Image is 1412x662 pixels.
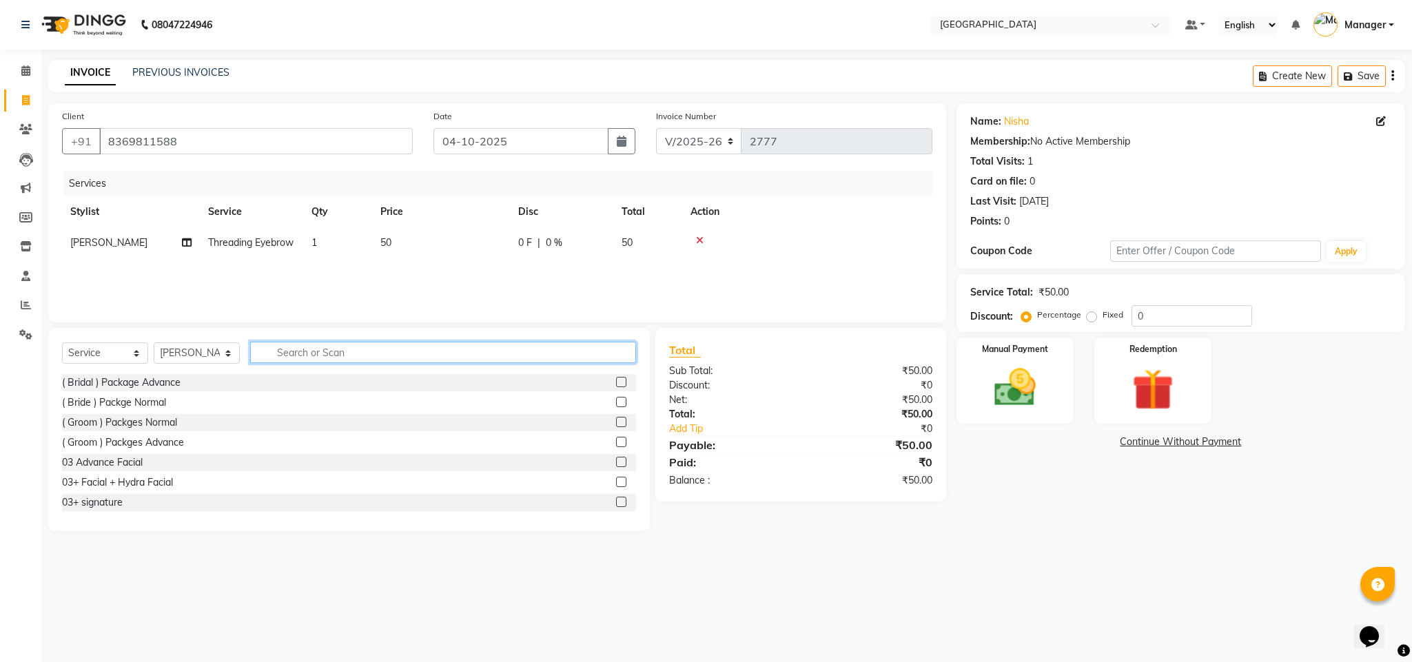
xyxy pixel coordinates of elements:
[62,395,166,410] div: ( Bride ) Packge Normal
[970,154,1025,169] div: Total Visits:
[62,495,123,510] div: 03+ signature
[62,435,184,450] div: ( Groom ) Packges Advance
[801,393,943,407] div: ₹50.00
[1110,240,1321,262] input: Enter Offer / Coupon Code
[970,114,1001,129] div: Name:
[659,473,801,488] div: Balance :
[200,196,303,227] th: Service
[959,435,1402,449] a: Continue Without Payment
[669,343,701,358] span: Total
[970,134,1030,149] div: Membership:
[1313,12,1338,37] img: Manager
[970,174,1027,189] div: Card on file:
[824,422,942,436] div: ₹0
[518,236,532,250] span: 0 F
[152,6,212,44] b: 08047224946
[1037,309,1081,321] label: Percentage
[1038,285,1069,300] div: ₹50.00
[510,196,613,227] th: Disc
[801,378,943,393] div: ₹0
[372,196,510,227] th: Price
[1004,114,1029,129] a: Nisha
[62,375,181,390] div: ( Bridal ) Package Advance
[801,454,943,470] div: ₹0
[659,422,824,436] a: Add Tip
[1338,65,1386,87] button: Save
[65,61,116,85] a: INVOICE
[1019,194,1049,209] div: [DATE]
[981,364,1049,411] img: _cash.svg
[250,342,636,363] input: Search or Scan
[311,236,317,249] span: 1
[99,128,413,154] input: Search by Name/Mobile/Email/Code
[682,196,932,227] th: Action
[538,236,540,250] span: |
[801,473,943,488] div: ₹50.00
[970,309,1013,324] div: Discount:
[1119,364,1187,415] img: _gift.svg
[1344,18,1386,32] span: Manager
[659,378,801,393] div: Discount:
[613,196,682,227] th: Total
[970,244,1111,258] div: Coupon Code
[62,110,84,123] label: Client
[659,364,801,378] div: Sub Total:
[970,194,1016,209] div: Last Visit:
[63,171,943,196] div: Services
[656,110,716,123] label: Invoice Number
[982,343,1048,355] label: Manual Payment
[62,475,173,490] div: 03+ Facial + Hydra Facial
[801,407,943,422] div: ₹50.00
[70,236,147,249] span: [PERSON_NAME]
[1129,343,1177,355] label: Redemption
[62,415,177,430] div: ( Groom ) Packges Normal
[35,6,130,44] img: logo
[659,393,801,407] div: Net:
[970,214,1001,229] div: Points:
[622,236,633,249] span: 50
[546,236,562,250] span: 0 %
[1103,309,1123,321] label: Fixed
[303,196,372,227] th: Qty
[208,236,294,249] span: Threading Eyebrow
[659,407,801,422] div: Total:
[1027,154,1033,169] div: 1
[132,66,229,79] a: PREVIOUS INVOICES
[1030,174,1035,189] div: 0
[380,236,391,249] span: 50
[1253,65,1332,87] button: Create New
[659,437,801,453] div: Payable:
[801,364,943,378] div: ₹50.00
[433,110,452,123] label: Date
[970,285,1033,300] div: Service Total:
[62,196,200,227] th: Stylist
[801,437,943,453] div: ₹50.00
[62,128,101,154] button: +91
[970,134,1391,149] div: No Active Membership
[1327,241,1366,262] button: Apply
[62,455,143,470] div: 03 Advance Facial
[1354,607,1398,648] iframe: chat widget
[1004,214,1010,229] div: 0
[659,454,801,470] div: Paid:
